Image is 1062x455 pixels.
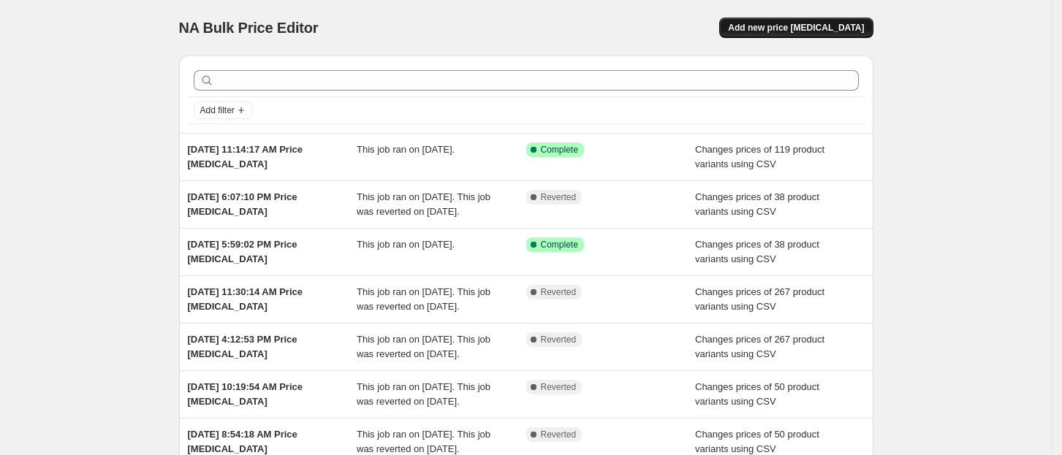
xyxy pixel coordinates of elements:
span: Complete [541,144,578,156]
span: Changes prices of 119 product variants using CSV [695,144,824,169]
span: [DATE] 11:30:14 AM Price [MEDICAL_DATA] [188,286,303,312]
span: [DATE] 4:12:53 PM Price [MEDICAL_DATA] [188,334,297,359]
span: [DATE] 8:54:18 AM Price [MEDICAL_DATA] [188,429,297,454]
span: This job ran on [DATE]. This job was reverted on [DATE]. [357,381,490,407]
span: [DATE] 5:59:02 PM Price [MEDICAL_DATA] [188,239,297,264]
span: [DATE] 10:19:54 AM Price [MEDICAL_DATA] [188,381,303,407]
span: Add new price [MEDICAL_DATA] [728,22,864,34]
span: This job ran on [DATE]. This job was reverted on [DATE]. [357,191,490,217]
span: This job ran on [DATE]. This job was reverted on [DATE]. [357,334,490,359]
span: Changes prices of 267 product variants using CSV [695,334,824,359]
button: Add filter [194,102,252,119]
span: This job ran on [DATE]. This job was reverted on [DATE]. [357,286,490,312]
span: Changes prices of 267 product variants using CSV [695,286,824,312]
span: Changes prices of 38 product variants using CSV [695,239,819,264]
span: Changes prices of 50 product variants using CSV [695,381,819,407]
span: Reverted [541,381,577,393]
span: Complete [541,239,578,251]
span: This job ran on [DATE]. This job was reverted on [DATE]. [357,429,490,454]
span: Reverted [541,334,577,345]
span: Reverted [541,191,577,203]
span: Reverted [541,286,577,298]
button: Add new price [MEDICAL_DATA] [719,18,873,38]
span: Reverted [541,429,577,440]
span: Add filter [200,104,235,116]
span: [DATE] 6:07:10 PM Price [MEDICAL_DATA] [188,191,297,217]
span: This job ran on [DATE]. [357,144,455,155]
span: NA Bulk Price Editor [179,20,319,36]
span: This job ran on [DATE]. [357,239,455,250]
span: Changes prices of 38 product variants using CSV [695,191,819,217]
span: Changes prices of 50 product variants using CSV [695,429,819,454]
span: [DATE] 11:14:17 AM Price [MEDICAL_DATA] [188,144,303,169]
